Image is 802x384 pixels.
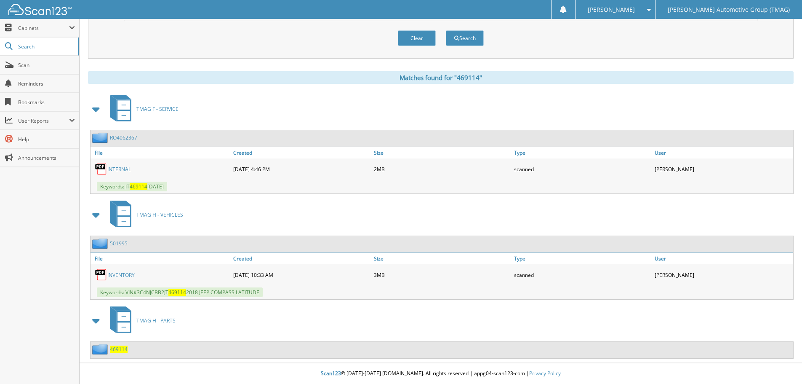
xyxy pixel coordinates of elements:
span: Scan123 [321,370,341,377]
div: [DATE] 4:46 PM [231,161,372,177]
iframe: Chat Widget [760,344,802,384]
a: User [653,147,793,158]
a: INVENTORY [107,271,135,279]
a: TMAG F - SERVICE [105,92,179,126]
a: Type [512,253,653,264]
img: folder2.png [92,132,110,143]
a: Size [372,253,512,264]
button: Search [446,30,484,46]
span: Keywords: VIN#3C4NJCBB2JT 2018 JEEP COMPASS LATITUDE [97,287,263,297]
a: TMAG H - PARTS [105,304,176,337]
a: Size [372,147,512,158]
span: TMAG F - SERVICE [136,105,179,113]
a: RO4062367 [110,134,137,141]
span: Announcements [18,154,75,161]
img: scan123-logo-white.svg [8,4,72,15]
a: 469114 [110,346,128,353]
div: [DATE] 10:33 AM [231,266,372,283]
span: 469114 [130,183,147,190]
span: Search [18,43,74,50]
span: Reminders [18,80,75,87]
img: PDF.png [95,269,107,281]
a: File [91,147,231,158]
span: Help [18,136,75,143]
img: PDF.png [95,163,107,175]
span: Bookmarks [18,99,75,106]
span: TMAG H - PARTS [136,317,176,324]
span: Cabinets [18,24,69,32]
img: folder2.png [92,238,110,249]
span: 469114 [168,289,186,296]
span: Scan [18,62,75,69]
button: Clear [398,30,436,46]
a: Privacy Policy [529,370,561,377]
img: folder2.png [92,344,110,354]
div: Matches found for "469114" [88,71,794,84]
a: File [91,253,231,264]
a: 501995 [110,240,128,247]
div: [PERSON_NAME] [653,266,793,283]
span: Keywords: JT [DATE] [97,182,167,191]
a: Created [231,253,372,264]
div: scanned [512,161,653,177]
div: scanned [512,266,653,283]
a: INTERNAL [107,166,131,173]
a: User [653,253,793,264]
span: [PERSON_NAME] Automotive Group (TMAG) [668,7,790,12]
span: [PERSON_NAME] [588,7,635,12]
a: Created [231,147,372,158]
div: [PERSON_NAME] [653,161,793,177]
div: 3MB [372,266,512,283]
div: © [DATE]-[DATE] [DOMAIN_NAME]. All rights reserved | appg04-scan123-com | [80,363,802,384]
span: User Reports [18,117,69,124]
a: TMAG H - VEHICLES [105,198,183,231]
a: Type [512,147,653,158]
div: 2MB [372,161,512,177]
span: TMAG H - VEHICLES [136,211,183,218]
